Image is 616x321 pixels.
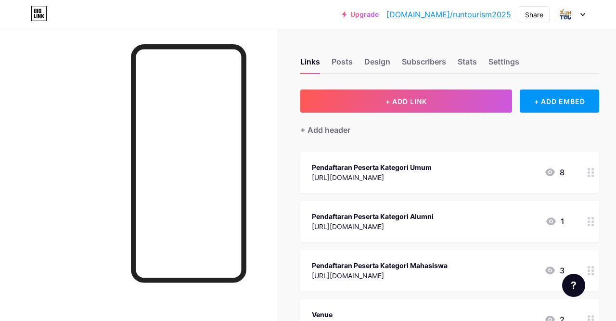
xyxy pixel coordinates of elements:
span: + ADD LINK [385,97,427,105]
div: Venue [312,309,384,320]
div: 1 [545,216,565,227]
div: Links [300,56,320,73]
div: Settings [488,56,519,73]
div: Posts [332,56,353,73]
div: Stats [458,56,477,73]
a: Upgrade [342,11,379,18]
div: Subscribers [402,56,446,73]
button: + ADD LINK [300,90,512,113]
div: [URL][DOMAIN_NAME] [312,172,432,182]
div: [URL][DOMAIN_NAME] [312,270,448,281]
img: runtourism2025 [557,5,575,24]
div: [URL][DOMAIN_NAME] [312,221,434,231]
a: [DOMAIN_NAME]/runtourism2025 [386,9,511,20]
div: Design [364,56,390,73]
div: Pendaftaran Peserta Kategori Alumni [312,211,434,221]
div: + Add header [300,124,350,136]
div: Share [525,10,543,20]
div: 8 [544,167,565,178]
div: 3 [544,265,565,276]
div: Pendaftaran Peserta Kategori Mahasiswa [312,260,448,270]
div: + ADD EMBED [520,90,599,113]
div: Pendaftaran Peserta Kategori Umum [312,162,432,172]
